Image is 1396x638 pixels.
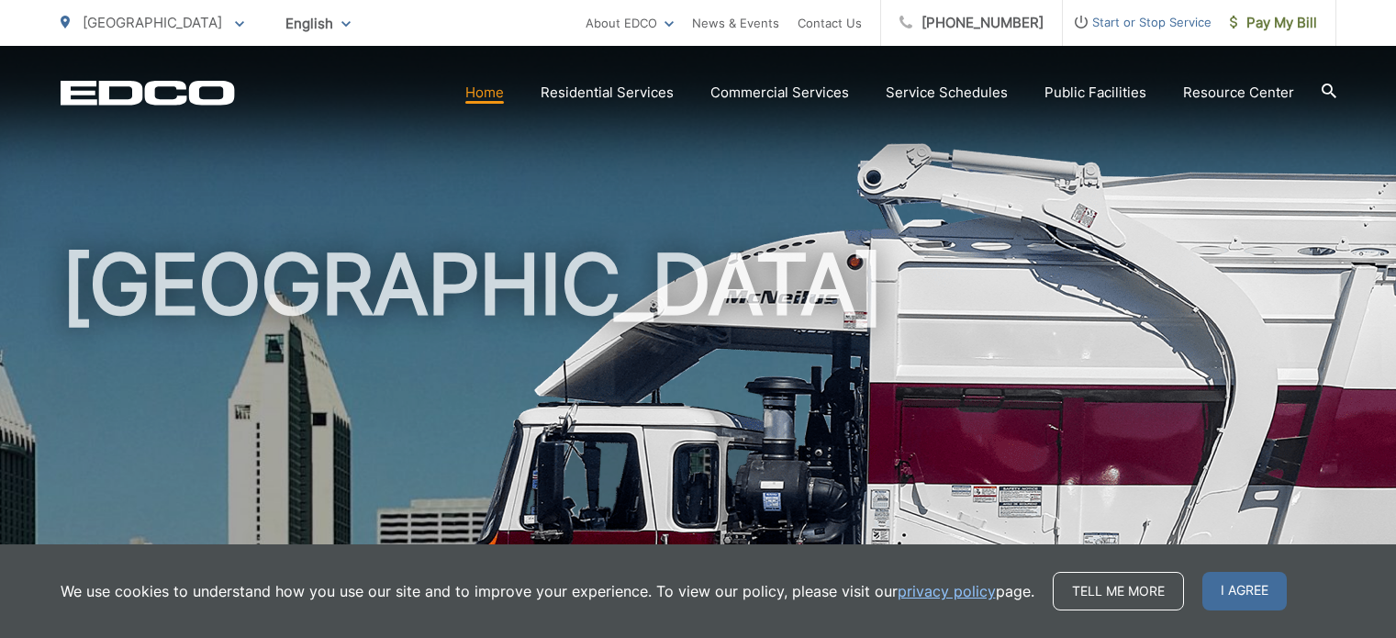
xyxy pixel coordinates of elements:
[61,80,235,106] a: EDCD logo. Return to the homepage.
[465,82,504,104] a: Home
[710,82,849,104] a: Commercial Services
[61,580,1034,602] p: We use cookies to understand how you use our site and to improve your experience. To view our pol...
[692,12,779,34] a: News & Events
[798,12,862,34] a: Contact Us
[586,12,674,34] a: About EDCO
[272,7,364,39] span: English
[83,14,222,31] span: [GEOGRAPHIC_DATA]
[886,82,1008,104] a: Service Schedules
[541,82,674,104] a: Residential Services
[898,580,996,602] a: privacy policy
[1183,82,1294,104] a: Resource Center
[1230,12,1317,34] span: Pay My Bill
[1202,572,1287,610] span: I agree
[1044,82,1146,104] a: Public Facilities
[1053,572,1184,610] a: Tell me more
